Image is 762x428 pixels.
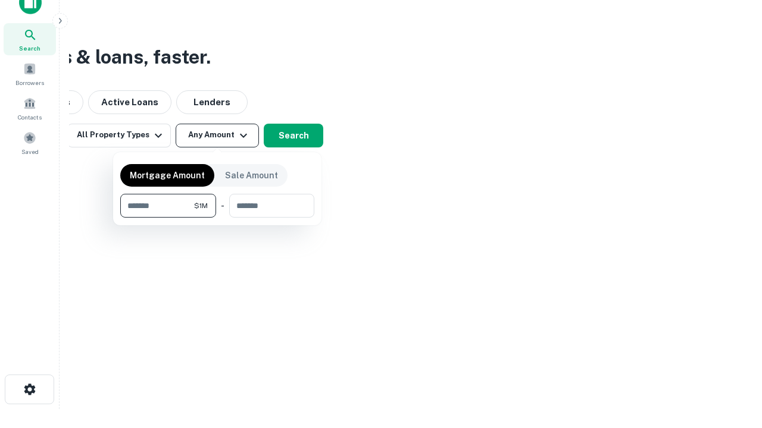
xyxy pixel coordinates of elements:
[194,200,208,211] span: $1M
[225,169,278,182] p: Sale Amount
[702,333,762,390] iframe: Chat Widget
[130,169,205,182] p: Mortgage Amount
[221,194,224,218] div: -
